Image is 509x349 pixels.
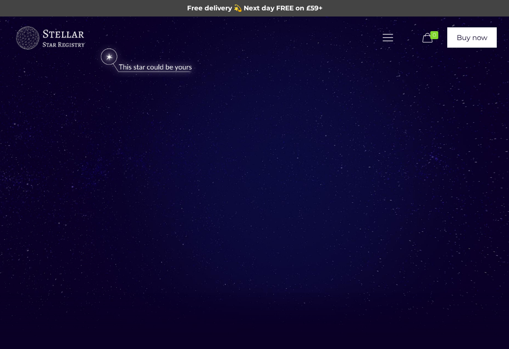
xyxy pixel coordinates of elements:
[15,17,85,59] a: Buy a Star
[430,31,438,39] span: 0
[420,33,443,44] a: 0
[447,27,497,48] a: Buy now
[15,24,85,52] img: buyastar-logo-transparent
[187,4,322,12] span: Free delivery 💫 Next day FREE on £59+
[90,44,203,77] img: star-could-be-yours.png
